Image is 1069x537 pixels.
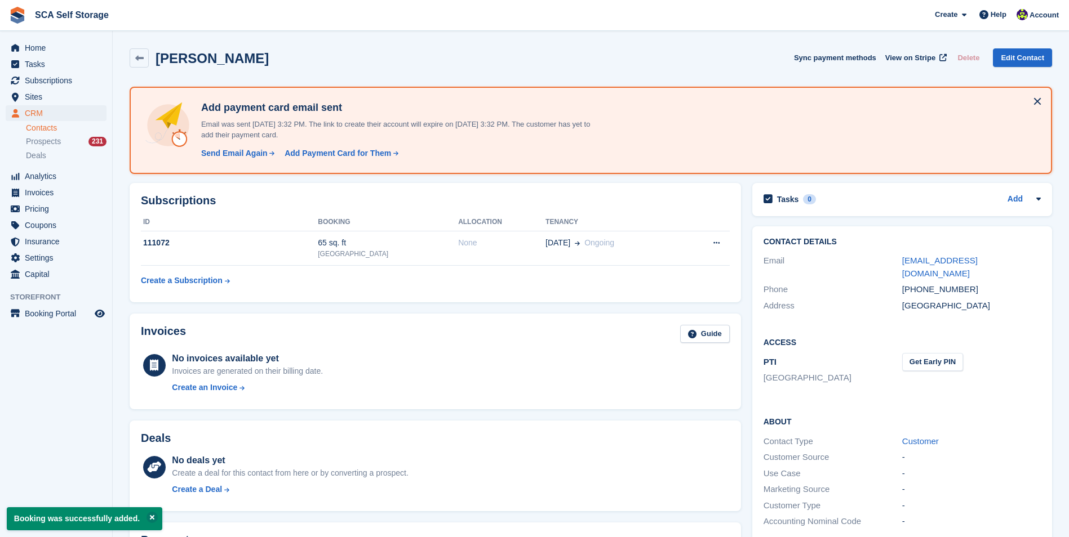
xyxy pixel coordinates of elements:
[318,213,458,231] th: Booking
[6,250,107,266] a: menu
[318,237,458,249] div: 65 sq. ft
[764,499,902,512] div: Customer Type
[6,168,107,184] a: menu
[584,238,614,247] span: Ongoing
[902,515,1041,528] div: -
[902,436,939,446] a: Customer
[172,382,323,393] a: Create an Invoice
[458,237,545,249] div: None
[764,254,902,280] div: Email
[141,325,186,343] h2: Invoices
[764,467,902,480] div: Use Case
[93,307,107,320] a: Preview store
[88,137,107,146] div: 231
[25,306,92,321] span: Booking Portal
[764,283,902,296] div: Phone
[680,325,730,343] a: Guide
[764,515,902,528] div: Accounting Nominal Code
[545,237,570,249] span: [DATE]
[30,6,113,24] a: SCA Self Storage
[25,56,92,72] span: Tasks
[201,147,268,159] div: Send Email Again
[935,9,957,20] span: Create
[6,217,107,233] a: menu
[545,213,682,231] th: Tenancy
[141,237,318,249] div: 111072
[26,150,46,161] span: Deals
[280,147,400,159] a: Add Payment Card for Them
[764,451,902,464] div: Customer Source
[993,48,1052,67] a: Edit Contact
[141,432,171,445] h2: Deals
[902,451,1041,464] div: -
[25,266,92,282] span: Capital
[26,136,107,147] a: Prospects 231
[197,101,591,114] h4: Add payment card email sent
[1030,10,1059,21] span: Account
[764,435,902,448] div: Contact Type
[6,306,107,321] a: menu
[902,467,1041,480] div: -
[764,483,902,496] div: Marketing Source
[318,249,458,259] div: [GEOGRAPHIC_DATA]
[902,499,1041,512] div: -
[172,454,408,467] div: No deals yet
[172,467,408,479] div: Create a deal for this contact from here or by converting a prospect.
[764,238,1041,247] h2: Contact Details
[764,357,777,366] span: PTI
[172,365,323,377] div: Invoices are generated on their billing date.
[777,194,799,204] h2: Tasks
[7,507,162,530] p: Booking was successfully added.
[172,484,408,495] a: Create a Deal
[764,415,1041,427] h2: About
[197,119,591,141] p: Email was sent [DATE] 3:32 PM. The link to create their account will expire on [DATE] 3:32 PM. Th...
[458,213,545,231] th: Allocation
[902,283,1041,296] div: [PHONE_NUMBER]
[25,89,92,105] span: Sites
[25,105,92,121] span: CRM
[141,213,318,231] th: ID
[6,73,107,88] a: menu
[991,9,1006,20] span: Help
[144,101,192,149] img: add-payment-card-4dbda4983b697a7845d177d07a5d71e8a16f1ec00487972de202a45f1e8132f5.svg
[25,250,92,266] span: Settings
[764,336,1041,347] h2: Access
[25,73,92,88] span: Subscriptions
[1017,9,1028,20] img: Thomas Webb
[9,7,26,24] img: stora-icon-8386f47178a22dfd0bd8f6a31ec36ba5ce8667c1dd55bd0f319d3a0aa187defe.svg
[156,51,269,66] h2: [PERSON_NAME]
[6,266,107,282] a: menu
[141,194,730,207] h2: Subscriptions
[764,372,902,384] li: [GEOGRAPHIC_DATA]
[6,56,107,72] a: menu
[26,136,61,147] span: Prospects
[885,52,935,64] span: View on Stripe
[881,48,949,67] a: View on Stripe
[141,270,230,291] a: Create a Subscription
[902,299,1041,312] div: [GEOGRAPHIC_DATA]
[902,353,963,372] button: Get Early PIN
[26,150,107,162] a: Deals
[6,185,107,200] a: menu
[902,483,1041,496] div: -
[25,168,92,184] span: Analytics
[6,40,107,56] a: menu
[25,185,92,200] span: Invoices
[6,201,107,217] a: menu
[803,194,816,204] div: 0
[141,275,223,287] div: Create a Subscription
[172,484,222,495] div: Create a Deal
[25,234,92,249] span: Insurance
[172,352,323,365] div: No invoices available yet
[6,105,107,121] a: menu
[6,234,107,249] a: menu
[172,382,237,393] div: Create an Invoice
[902,256,978,278] a: [EMAIL_ADDRESS][DOMAIN_NAME]
[25,217,92,233] span: Coupons
[764,299,902,312] div: Address
[25,201,92,217] span: Pricing
[25,40,92,56] span: Home
[953,48,984,67] button: Delete
[10,292,112,303] span: Storefront
[794,48,876,67] button: Sync payment methods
